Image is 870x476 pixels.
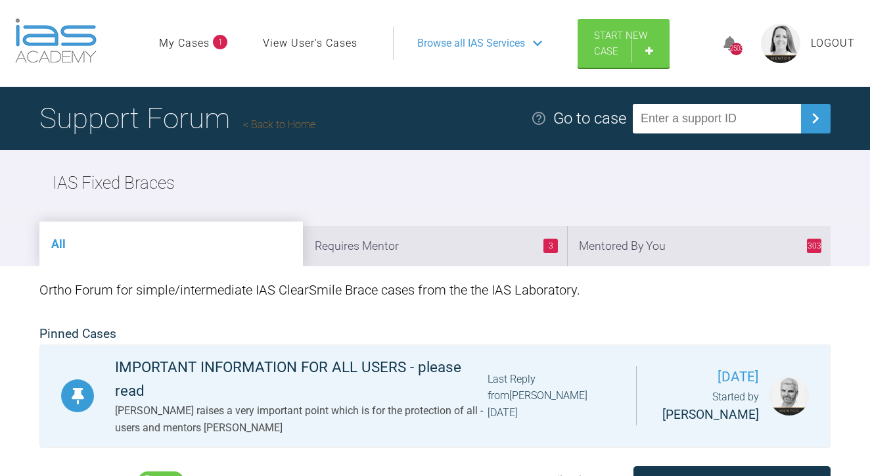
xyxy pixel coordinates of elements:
[39,345,831,448] a: PinnedIMPORTANT INFORMATION FOR ALL USERS - please read[PERSON_NAME] raises a very important poin...
[543,239,558,253] span: 3
[53,170,175,197] h2: IAS Fixed Braces
[769,376,809,416] img: Ross Hobson
[15,18,97,63] img: logo-light.3e3ef733.png
[531,110,547,126] img: help.e70b9f3d.svg
[805,108,826,129] img: chevronRight.28bd32b0.svg
[807,239,821,253] span: 303
[39,95,315,141] h1: Support Forum
[658,389,759,425] div: Started by
[213,35,227,49] span: 1
[70,388,86,404] img: Pinned
[811,35,855,52] a: Logout
[633,104,801,133] input: Enter a support ID
[658,366,759,388] span: [DATE]
[115,356,488,403] div: IMPORTANT INFORMATION FOR ALL USERS - please read
[662,407,759,422] span: [PERSON_NAME]
[159,35,210,52] a: My Cases
[488,371,614,421] div: Last Reply from [PERSON_NAME] [DATE]
[243,118,315,131] a: Back to Home
[553,106,626,131] div: Go to case
[39,324,831,345] h2: Pinned Cases
[39,266,831,314] div: Ortho Forum for simple/intermediate IAS ClearSmile Brace cases from the the IAS Laboratory.
[39,222,303,266] li: All
[730,43,743,55] div: 2503
[578,19,670,68] a: Start New Case
[761,24,800,63] img: profile.png
[115,402,488,436] div: [PERSON_NAME] raises a very important point which is for the protection of all - users and mentor...
[263,35,357,52] a: View User's Cases
[567,226,831,266] li: Mentored By You
[594,30,647,57] span: Start New Case
[417,35,525,52] span: Browse all IAS Services
[303,226,566,266] li: Requires Mentor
